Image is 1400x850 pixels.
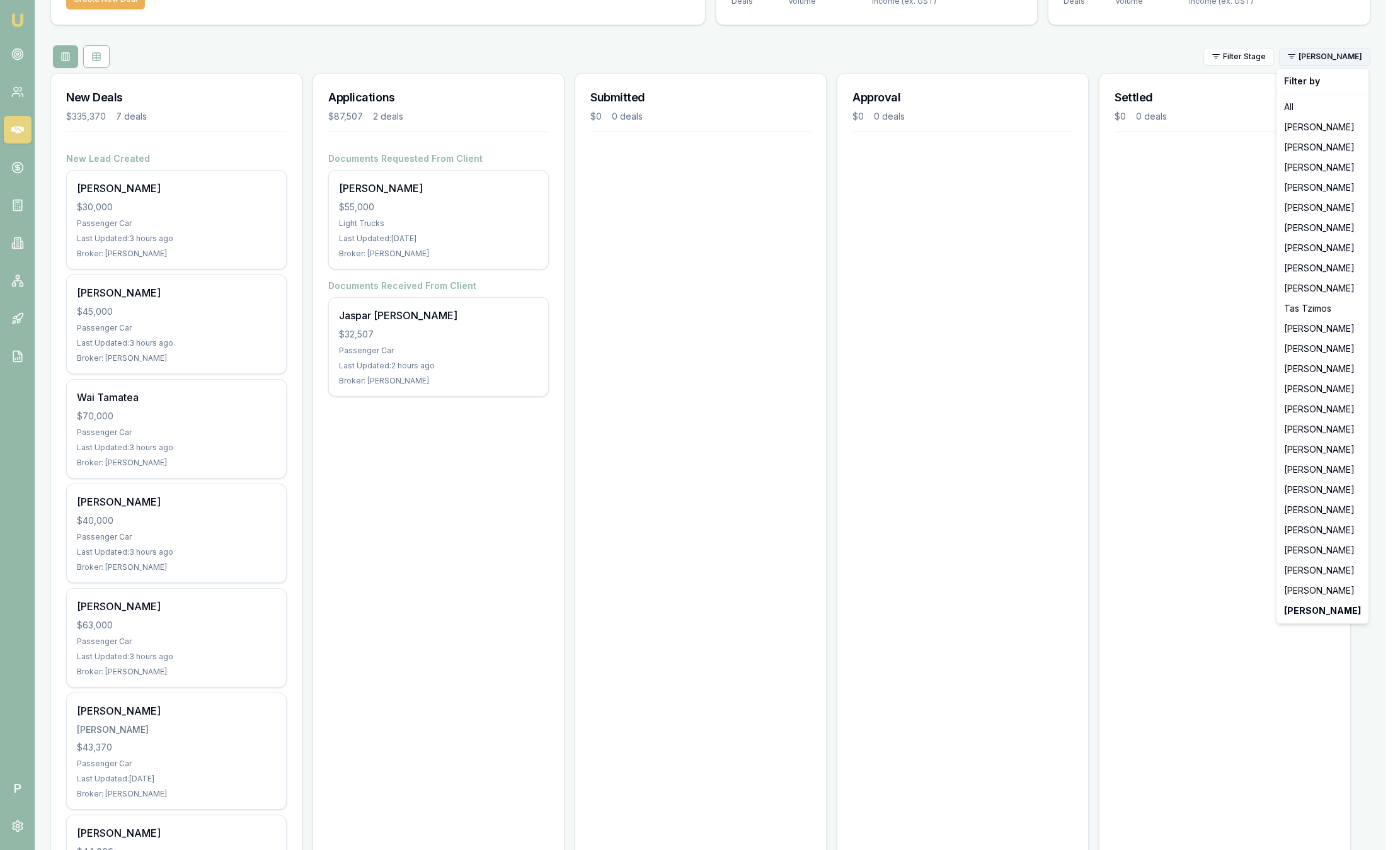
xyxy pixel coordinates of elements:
[1279,298,1366,319] div: Tas Tzimos
[1279,137,1366,157] div: [PERSON_NAME]
[1279,439,1366,460] div: [PERSON_NAME]
[1279,178,1366,198] div: [PERSON_NAME]
[1279,399,1366,419] div: [PERSON_NAME]
[1279,278,1366,298] div: [PERSON_NAME]
[1279,319,1366,339] div: [PERSON_NAME]
[1279,480,1366,500] div: [PERSON_NAME]
[1279,258,1366,278] div: [PERSON_NAME]
[1279,540,1366,560] div: [PERSON_NAME]
[1279,359,1366,379] div: [PERSON_NAME]
[1279,218,1366,238] div: [PERSON_NAME]
[1279,71,1366,91] div: Filter by
[1279,379,1366,399] div: [PERSON_NAME]
[1279,520,1366,540] div: [PERSON_NAME]
[1279,238,1366,258] div: [PERSON_NAME]
[1279,581,1366,601] div: [PERSON_NAME]
[1279,97,1366,117] div: All
[1284,604,1361,617] strong: [PERSON_NAME]
[1279,560,1366,581] div: [PERSON_NAME]
[1279,157,1366,178] div: [PERSON_NAME]
[1279,419,1366,439] div: [PERSON_NAME]
[1279,198,1366,218] div: [PERSON_NAME]
[1279,460,1366,480] div: [PERSON_NAME]
[1279,117,1366,137] div: [PERSON_NAME]
[1279,339,1366,359] div: [PERSON_NAME]
[1279,500,1366,520] div: [PERSON_NAME]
